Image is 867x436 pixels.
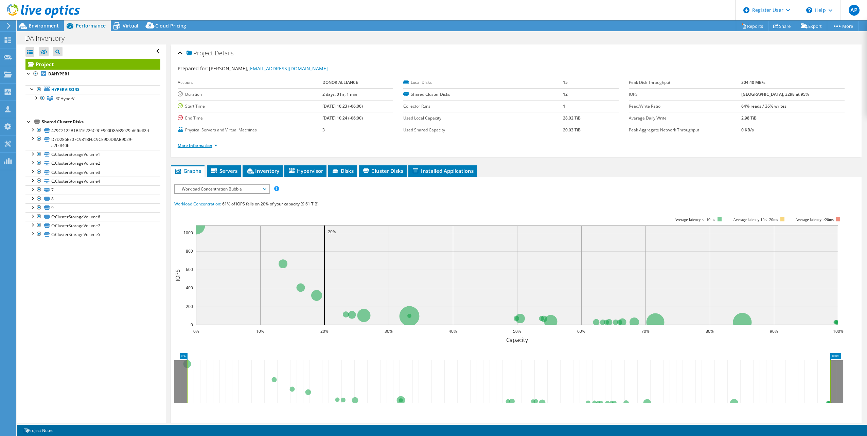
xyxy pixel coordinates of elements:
[736,21,768,31] a: Reports
[328,229,336,235] text: 20%
[210,167,237,174] span: Servers
[246,167,279,174] span: Inventory
[322,103,363,109] b: [DATE] 10:23 (-06:00)
[403,115,563,122] label: Used Local Capacity
[403,103,563,110] label: Collector Runs
[403,127,563,133] label: Used Shared Capacity
[796,21,827,31] a: Export
[178,103,322,110] label: Start Time
[362,167,403,174] span: Cluster Disks
[25,195,160,203] a: 8
[25,85,160,94] a: Hypervisors
[641,328,650,334] text: 70%
[322,79,358,85] b: DONOR ALLIANCE
[55,96,74,102] span: RCHyperV
[178,91,322,98] label: Duration
[186,285,193,291] text: 400
[706,328,714,334] text: 80%
[322,127,325,133] b: 3
[186,267,193,272] text: 600
[25,168,160,177] a: C:ClusterStorageVolume3
[155,22,186,29] span: Cloud Pricing
[806,7,812,13] svg: \n
[733,217,778,222] tspan: Average latency 10<=20ms
[25,185,160,194] a: 7
[412,167,474,174] span: Installed Applications
[629,115,741,122] label: Average Daily Write
[256,328,264,334] text: 10%
[563,115,581,121] b: 28.02 TiB
[25,126,160,135] a: 479C2122B1B416226C9CE900D8AB9029-d6f6df2d-
[178,79,322,86] label: Account
[629,91,741,98] label: IOPS
[833,328,843,334] text: 100%
[25,177,160,185] a: C:ClusterStorageVolume4
[770,328,778,334] text: 90%
[25,230,160,239] a: C:ClusterStorageVolume5
[741,103,786,109] b: 64% reads / 36% writes
[178,143,217,148] a: More Information
[42,118,160,126] div: Shared Cluster Disks
[178,127,322,133] label: Physical Servers and Virtual Machines
[193,328,199,334] text: 0%
[215,49,233,57] span: Details
[629,127,741,133] label: Peak Aggregate Network Throughput
[513,328,521,334] text: 50%
[29,22,59,29] span: Environment
[674,217,715,222] tspan: Average latency <=10ms
[209,65,328,72] span: [PERSON_NAME],
[174,269,181,281] text: IOPS
[18,426,58,435] a: Project Notes
[183,230,193,236] text: 1000
[322,115,363,121] b: [DATE] 10:24 (-06:00)
[25,212,160,221] a: C:ClusterStorageVolume6
[332,167,354,174] span: Disks
[248,65,328,72] a: [EMAIL_ADDRESS][DOMAIN_NAME]
[795,217,834,222] text: Average latency >20ms
[25,203,160,212] a: 9
[25,150,160,159] a: C:ClusterStorageVolume1
[629,79,741,86] label: Peak Disk Throughput
[123,22,138,29] span: Virtual
[403,91,563,98] label: Shared Cluster Disks
[768,21,796,31] a: Share
[25,159,160,168] a: C:ClusterStorageVolume2
[385,328,393,334] text: 30%
[577,328,585,334] text: 60%
[186,248,193,254] text: 800
[563,79,568,85] b: 15
[186,304,193,309] text: 200
[25,70,160,78] a: DAHYPER1
[506,336,528,344] text: Capacity
[320,328,329,334] text: 20%
[48,71,70,77] b: DAHYPER1
[178,185,266,193] span: Workload Concentration Bubble
[25,221,160,230] a: C:ClusterStorageVolume7
[563,91,568,97] b: 12
[629,103,741,110] label: Read/Write Ratio
[563,127,581,133] b: 20.03 TiB
[174,167,201,174] span: Graphs
[178,65,208,72] label: Prepared for:
[741,91,809,97] b: [GEOGRAPHIC_DATA], 3298 at 95%
[741,79,765,85] b: 304.40 MB/s
[178,115,322,122] label: End Time
[741,115,757,121] b: 2.98 TiB
[827,21,859,31] a: More
[187,50,213,57] span: Project
[288,167,323,174] span: Hypervisor
[222,201,319,207] span: 61% of IOPS falls on 20% of your capacity (9.61 TiB)
[76,22,106,29] span: Performance
[25,94,160,103] a: RCHyperV
[191,322,193,328] text: 0
[849,5,860,16] span: AP
[563,103,565,109] b: 1
[449,328,457,334] text: 40%
[25,59,160,70] a: Project
[741,127,754,133] b: 0 KB/s
[22,35,75,42] h1: DA Inventory
[403,79,563,86] label: Local Disks
[322,91,357,97] b: 2 days, 0 hr, 1 min
[25,135,160,150] a: D7D286E707C981BF6C9CE900D8AB9029-a2b0f40b-
[174,201,221,207] span: Workload Concentration:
